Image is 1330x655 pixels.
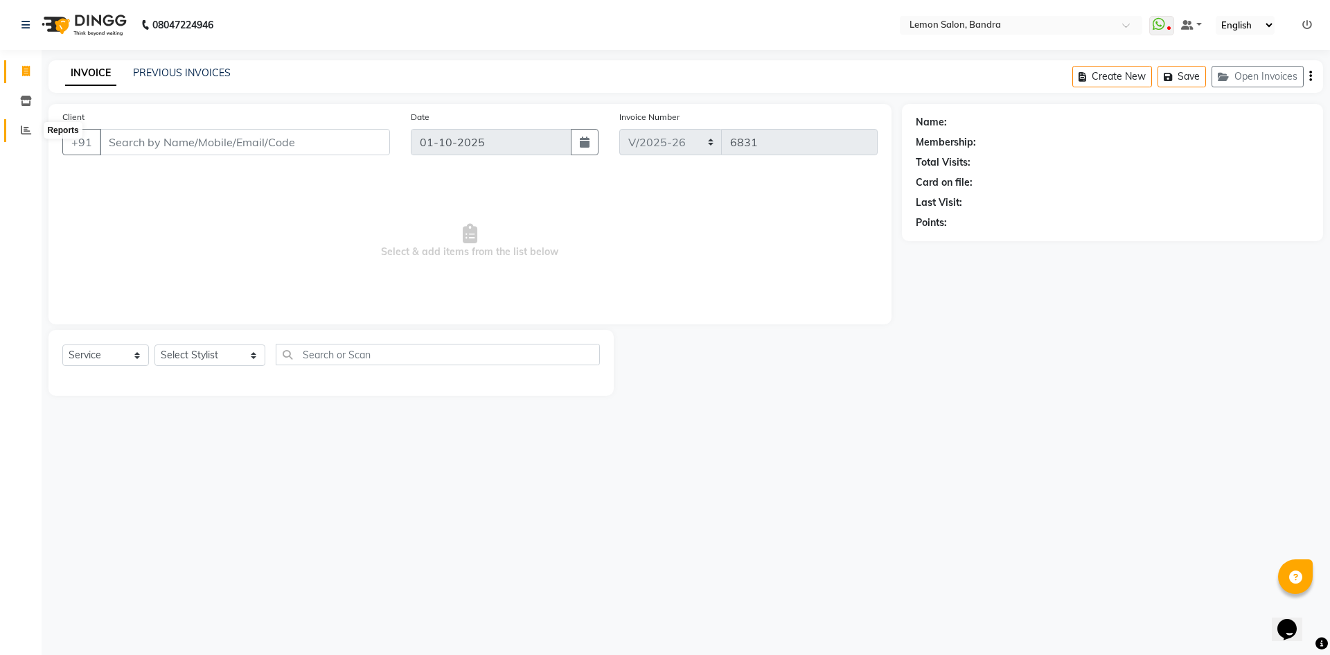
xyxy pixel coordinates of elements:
[276,344,600,365] input: Search or Scan
[619,111,680,123] label: Invoice Number
[133,67,231,79] a: PREVIOUS INVOICES
[62,129,101,155] button: +91
[44,122,82,139] div: Reports
[916,155,970,170] div: Total Visits:
[916,135,976,150] div: Membership:
[916,175,973,190] div: Card on file:
[916,115,947,130] div: Name:
[62,111,85,123] label: Client
[1212,66,1304,87] button: Open Invoices
[35,6,130,44] img: logo
[1158,66,1206,87] button: Save
[152,6,213,44] b: 08047224946
[100,129,390,155] input: Search by Name/Mobile/Email/Code
[916,216,947,230] div: Points:
[916,195,962,210] div: Last Visit:
[62,172,878,311] span: Select & add items from the list below
[1272,600,1316,641] iframe: chat widget
[65,61,116,86] a: INVOICE
[411,111,429,123] label: Date
[1072,66,1152,87] button: Create New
